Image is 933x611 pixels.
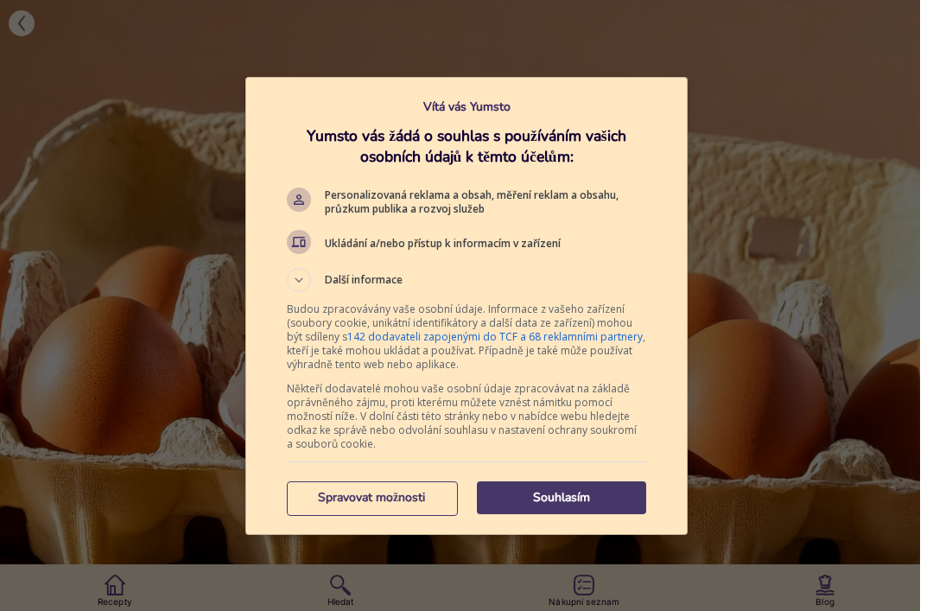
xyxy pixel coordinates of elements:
[477,489,646,506] p: Souhlasím
[287,382,646,451] p: Někteří dodavatelé mohou vaše osobní údaje zpracovávat na základě oprávněného zájmu, proti kterém...
[347,329,643,344] a: 142 dodavateli zapojenými do TCF a 68 reklamními partnery
[325,272,403,292] span: Další informace
[325,237,646,251] span: Ukládání a/nebo přístup k informacím v zařízení
[477,481,646,514] button: Souhlasím
[287,125,646,167] h1: Yumsto vás žádá o souhlas s používáním vašich osobních údajů k těmto účelům:
[245,77,688,535] div: Yumsto vás žádá o souhlas s používáním vašich osobních údajů k těmto účelům:
[287,268,646,292] button: Další informace
[325,188,646,216] span: Personalizovaná reklama a obsah, měření reklam a obsahu, průzkum publika a rozvoj služeb
[287,481,456,514] button: Spravovat možnosti
[287,489,456,506] p: Spravovat možnosti
[287,302,646,372] p: Budou zpracovávány vaše osobní údaje. Informace z vašeho zařízení (soubory cookie, unikátní ident...
[287,99,646,115] p: Vítá vás Yumsto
